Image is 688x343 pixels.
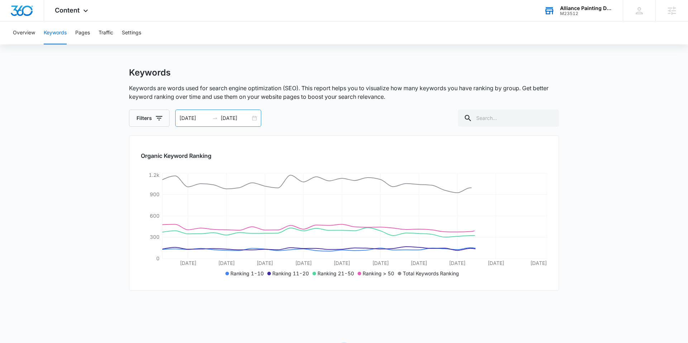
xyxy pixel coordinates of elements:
button: Filters [129,110,169,127]
tspan: 900 [150,191,159,197]
span: Ranking 21-50 [317,270,354,276]
input: Search... [458,110,559,127]
button: Keywords [44,21,67,44]
span: Content [55,6,80,14]
span: to [212,115,218,121]
tspan: [DATE] [411,260,427,266]
div: account id [560,11,612,16]
button: Pages [75,21,90,44]
input: End date [221,114,250,122]
tspan: [DATE] [218,260,235,266]
span: Ranking 11-20 [272,270,309,276]
button: Traffic [99,21,113,44]
tspan: [DATE] [295,260,312,266]
p: Keywords are words used for search engine optimization (SEO). This report helps you to visualize ... [129,84,559,101]
tspan: 600 [150,213,159,219]
input: Start date [180,114,209,122]
span: swap-right [212,115,218,121]
button: Settings [122,21,141,44]
tspan: [DATE] [449,260,465,266]
tspan: [DATE] [180,260,196,266]
button: Overview [13,21,35,44]
h2: Organic Keyword Ranking [141,151,547,160]
span: Ranking 1-10 [230,270,264,276]
tspan: [DATE] [488,260,504,266]
tspan: [DATE] [334,260,350,266]
tspan: [DATE] [257,260,273,266]
tspan: 300 [150,234,159,240]
div: account name [560,5,612,11]
h1: Keywords [129,67,171,78]
tspan: [DATE] [530,260,547,266]
tspan: 0 [156,255,159,261]
tspan: [DATE] [372,260,389,266]
tspan: 1.2k [149,172,159,178]
span: Total Keywords Ranking [403,270,459,276]
span: Ranking > 50 [363,270,394,276]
